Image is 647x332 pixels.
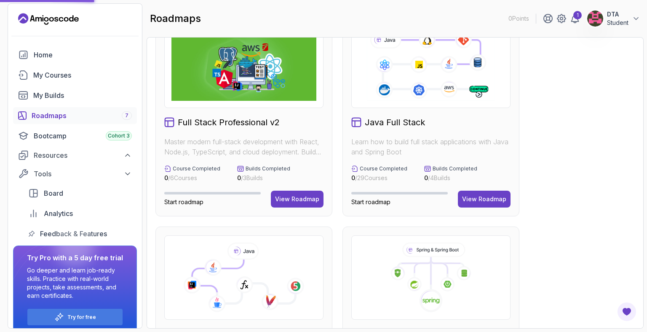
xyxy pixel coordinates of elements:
[164,198,203,205] span: Start roadmap
[23,185,137,202] a: board
[34,131,132,141] div: Bootcamp
[271,191,323,208] button: View Roadmap
[570,13,580,24] a: 1
[125,112,128,119] span: 7
[13,148,137,163] button: Resources
[18,12,79,26] a: Landing page
[164,174,220,182] p: / 6 Courses
[13,87,137,104] a: builds
[27,308,123,326] button: Try for free
[462,195,506,203] div: View Roadmap
[13,107,137,124] a: roadmaps
[458,191,511,208] button: View Roadmap
[164,137,323,157] p: Master modern full-stack development with React, Node.js, TypeScript, and cloud deployment. Build...
[351,174,355,181] span: 0
[150,12,201,25] h2: roadmaps
[607,10,628,19] p: DTA
[23,225,137,242] a: feedback
[275,195,319,203] div: View Roadmap
[33,90,132,100] div: My Builds
[365,116,425,128] h2: Java Full Stack
[433,165,477,172] p: Builds Completed
[108,132,130,139] span: Cohort 3
[13,166,137,181] button: Tools
[32,111,132,121] div: Roadmaps
[13,46,137,63] a: home
[173,165,220,172] p: Course Completed
[40,229,107,239] span: Feedback & Features
[617,302,637,322] button: Open Feedback Button
[351,137,511,157] p: Learn how to build full stack applications with Java and Spring Boot
[27,266,123,300] p: Go deeper and learn job-ready skills. Practice with real-world projects, take assessments, and ea...
[351,198,390,205] span: Start roadmap
[351,174,407,182] p: / 29 Courses
[164,174,168,181] span: 0
[44,188,63,198] span: Board
[34,150,132,160] div: Resources
[13,67,137,84] a: courses
[587,11,603,27] img: user profile image
[13,127,137,144] a: bootcamp
[246,165,290,172] p: Builds Completed
[573,11,582,19] div: 1
[508,14,529,23] p: 0 Points
[23,205,137,222] a: analytics
[178,116,280,128] h2: Full Stack Professional v2
[360,165,407,172] p: Course Completed
[424,174,428,181] span: 0
[171,31,316,101] img: Full Stack Professional v2
[33,70,132,80] div: My Courses
[67,314,96,321] a: Try for free
[424,174,477,182] p: / 4 Builds
[587,10,640,27] button: user profile imageDTAStudent
[34,169,132,179] div: Tools
[44,208,73,219] span: Analytics
[34,50,132,60] div: Home
[237,174,290,182] p: / 3 Builds
[237,174,241,181] span: 0
[607,19,628,27] p: Student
